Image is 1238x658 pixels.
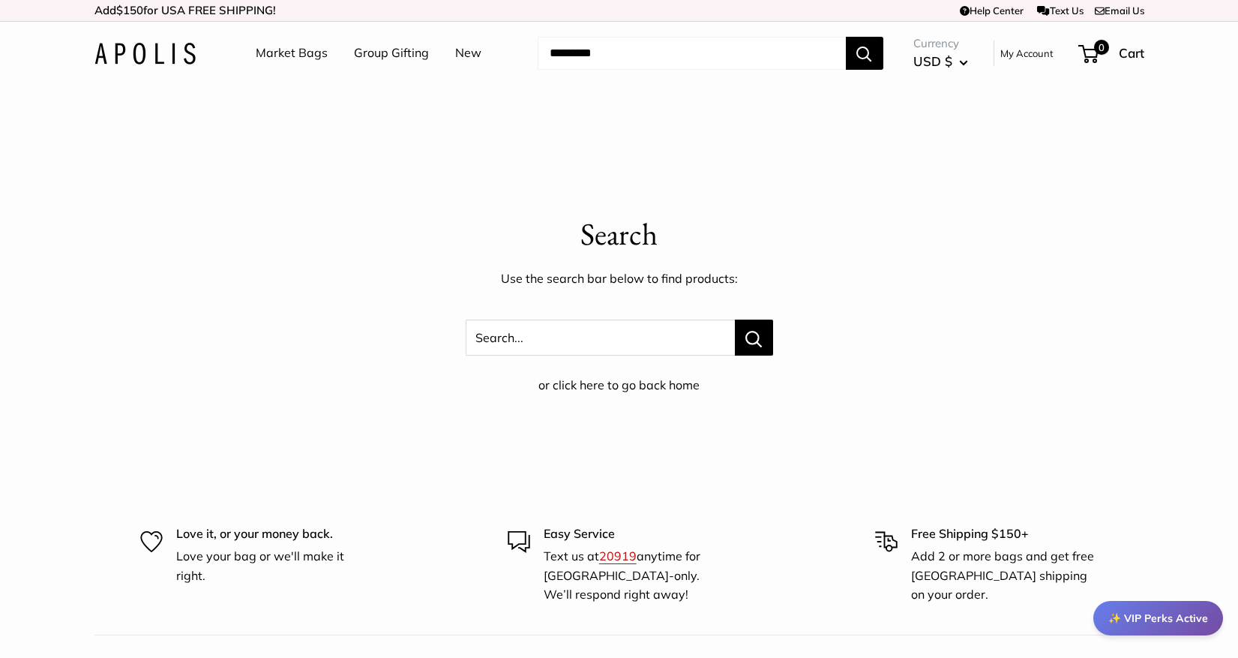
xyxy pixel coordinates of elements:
[1093,601,1223,635] div: ✨ VIP Perks Active
[1119,45,1144,61] span: Cart
[176,547,364,585] p: Love your bag or we'll make it right.
[176,524,364,544] p: Love it, or your money back.
[544,547,731,605] p: Text us at anytime for [GEOGRAPHIC_DATA]-only. We’ll respond right away!
[354,42,429,65] a: Group Gifting
[538,37,846,70] input: Search...
[94,268,1144,290] p: Use the search bar below to find products:
[94,43,196,65] img: Apolis
[538,377,700,392] a: or click here to go back home
[544,524,731,544] p: Easy Service
[846,37,883,70] button: Search
[911,524,1099,544] p: Free Shipping $150+
[1095,5,1144,17] a: Email Us
[913,53,952,69] span: USD $
[1037,5,1083,17] a: Text Us
[960,5,1024,17] a: Help Center
[1093,40,1108,55] span: 0
[913,33,968,54] span: Currency
[455,42,481,65] a: New
[1000,44,1054,62] a: My Account
[735,320,773,356] button: Search...
[911,547,1099,605] p: Add 2 or more bags and get free [GEOGRAPHIC_DATA] shipping on your order.
[913,50,968,74] button: USD $
[94,212,1144,257] p: Search
[599,548,637,563] a: 20919
[1080,41,1144,65] a: 0 Cart
[116,3,143,17] span: $150
[256,42,328,65] a: Market Bags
